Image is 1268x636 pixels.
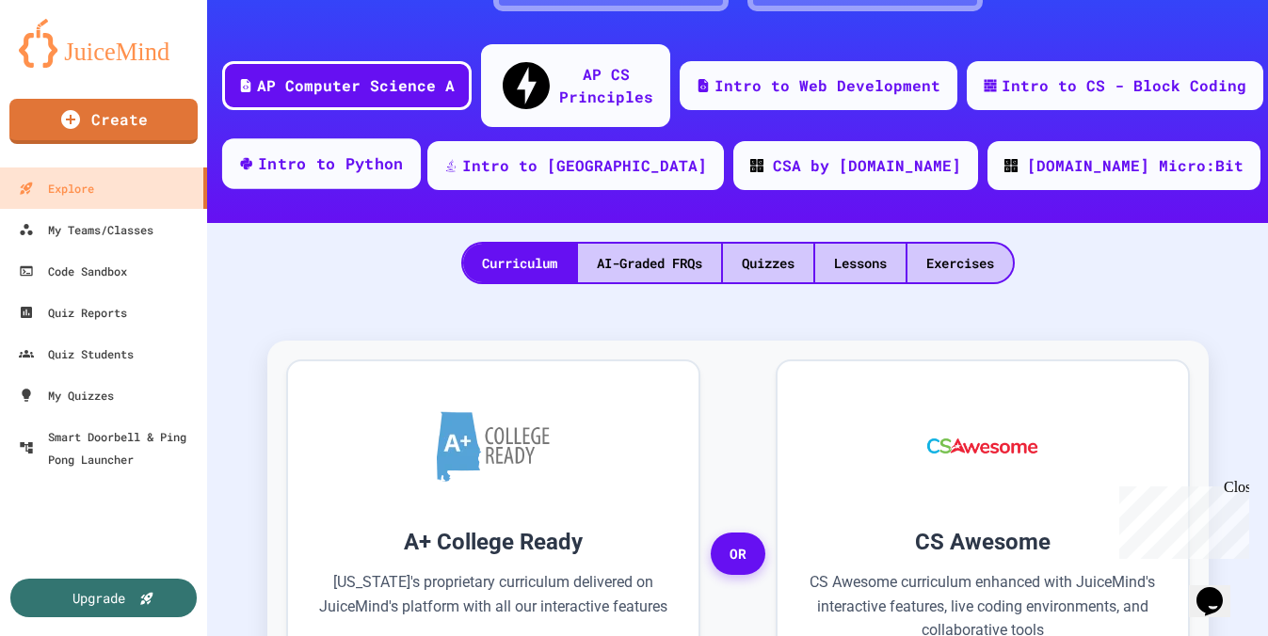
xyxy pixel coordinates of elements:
[1002,74,1246,97] div: Intro to CS - Block Coding
[1027,154,1244,177] div: [DOMAIN_NAME] Micro:Bit
[19,260,127,282] div: Code Sandbox
[9,99,198,144] a: Create
[750,159,763,172] img: CODE_logo_RGB.png
[578,244,721,282] div: AI-Graded FRQs
[907,244,1013,282] div: Exercises
[908,390,1056,502] img: CS Awesome
[1004,159,1018,172] img: CODE_logo_RGB.png
[723,244,813,282] div: Quizzes
[773,154,961,177] div: CSA by [DOMAIN_NAME]
[258,152,404,176] div: Intro to Python
[257,74,455,97] div: AP Computer Science A
[1189,561,1249,617] iframe: chat widget
[462,154,707,177] div: Intro to [GEOGRAPHIC_DATA]
[19,19,188,68] img: logo-orange.svg
[19,218,153,241] div: My Teams/Classes
[437,411,550,482] img: A+ College Ready
[1112,479,1249,559] iframe: chat widget
[815,244,906,282] div: Lessons
[19,177,94,199] div: Explore
[711,533,765,576] span: OR
[19,425,200,470] div: Smart Doorbell & Ping Pong Launcher
[19,301,127,324] div: Quiz Reports
[714,74,940,97] div: Intro to Web Development
[8,8,130,119] div: Chat with us now!Close
[19,384,114,406] div: My Quizzes
[72,588,125,608] div: Upgrade
[559,63,653,108] div: AP CS Principles
[806,525,1160,559] h3: CS Awesome
[19,342,134,365] div: Quiz Students
[463,244,576,282] div: Curriculum
[316,525,670,559] h3: A+ College Ready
